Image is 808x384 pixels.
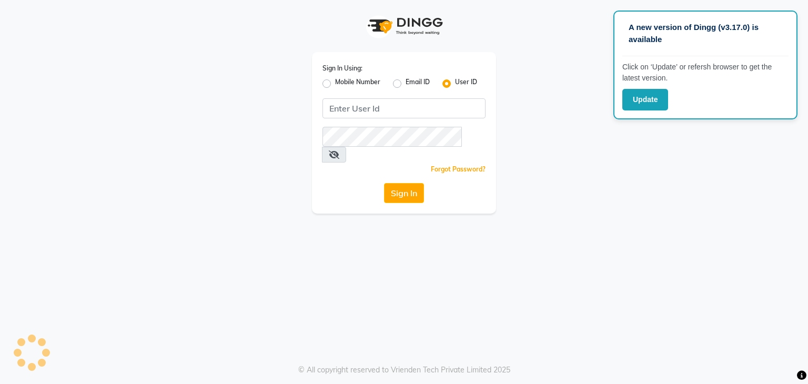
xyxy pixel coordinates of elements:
label: User ID [455,77,477,90]
button: Update [622,89,668,110]
label: Sign In Using: [322,64,362,73]
input: Username [322,127,462,147]
p: Click on ‘Update’ or refersh browser to get the latest version. [622,62,789,84]
a: Forgot Password? [431,165,486,173]
label: Mobile Number [335,77,380,90]
img: logo1.svg [362,11,446,42]
p: A new version of Dingg (v3.17.0) is available [629,22,782,45]
button: Sign In [384,183,424,203]
label: Email ID [406,77,430,90]
input: Username [322,98,486,118]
